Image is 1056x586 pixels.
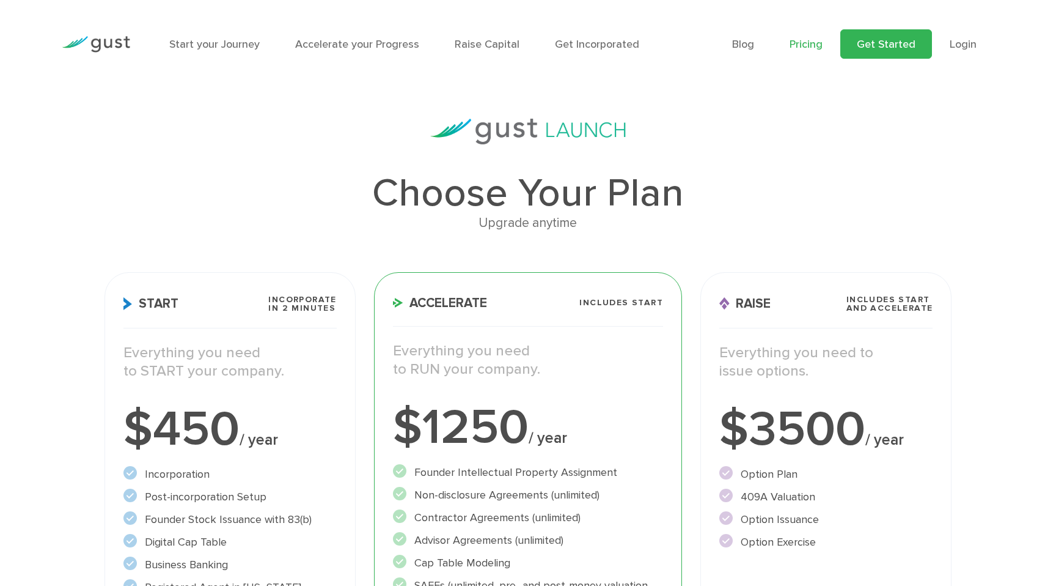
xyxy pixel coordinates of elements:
p: Everything you need to issue options. [719,344,933,380]
li: Digital Cap Table [123,534,337,551]
div: $1250 [393,403,663,452]
span: Includes START and ACCELERATE [846,295,933,313]
h1: Choose Your Plan [105,174,952,213]
a: Blog [732,38,754,51]
img: Gust Logo [62,36,130,53]
a: Get Incorporated [555,38,639,51]
li: Option Issuance [719,511,933,528]
span: Includes START [579,299,663,307]
div: $3500 [719,405,933,454]
li: Advisor Agreements (unlimited) [393,532,663,549]
a: Login [950,38,977,51]
li: Cap Table Modeling [393,555,663,571]
span: Accelerate [393,297,487,310]
div: Upgrade anytime [105,213,952,234]
span: Start [123,297,178,310]
span: / year [529,429,567,447]
li: Contractor Agreements (unlimited) [393,510,663,526]
p: Everything you need to START your company. [123,344,337,380]
a: Get Started [840,29,932,59]
li: Founder Intellectual Property Assignment [393,464,663,481]
img: Accelerate Icon [393,298,403,308]
span: / year [240,431,278,449]
div: $450 [123,405,337,454]
a: Pricing [790,38,823,51]
li: Founder Stock Issuance with 83(b) [123,511,337,528]
li: Business Banking [123,557,337,573]
span: / year [865,431,904,449]
li: 409A Valuation [719,489,933,505]
li: Non-disclosure Agreements (unlimited) [393,487,663,503]
li: Post-incorporation Setup [123,489,337,505]
a: Raise Capital [455,38,519,51]
span: Raise [719,297,771,310]
a: Start your Journey [169,38,260,51]
img: Start Icon X2 [123,297,133,310]
li: Incorporation [123,466,337,483]
span: Incorporate in 2 Minutes [268,295,336,313]
a: Accelerate your Progress [295,38,419,51]
p: Everything you need to RUN your company. [393,342,663,379]
li: Option Exercise [719,534,933,551]
img: gust-launch-logos.svg [430,119,626,144]
li: Option Plan [719,466,933,483]
img: Raise Icon [719,297,730,310]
